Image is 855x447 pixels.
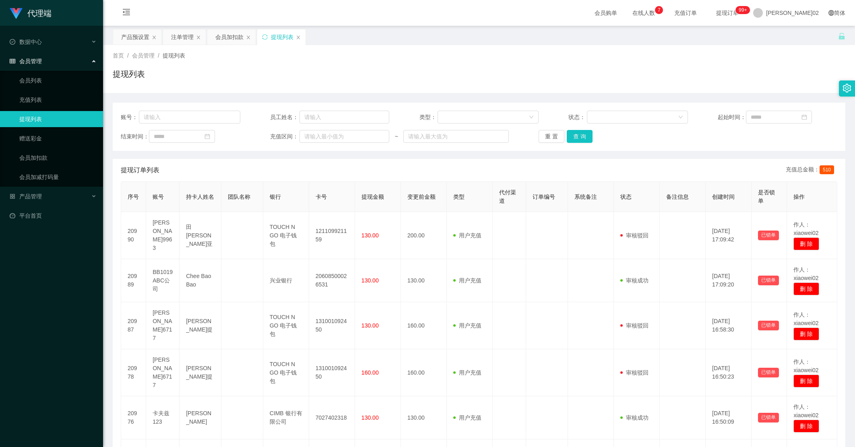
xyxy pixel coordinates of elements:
[180,349,221,396] td: [PERSON_NAME]提
[121,165,159,175] span: 提现订单列表
[712,194,735,200] span: 创建时间
[180,302,221,349] td: [PERSON_NAME]提
[574,194,597,200] span: 系统备注
[113,68,145,80] h1: 提现列表
[180,396,221,439] td: [PERSON_NAME]
[632,10,655,16] font: 在线人数
[786,166,820,173] font: 充值总金额：
[407,194,436,200] span: 变更前金额
[716,10,739,16] font: 提现订单
[403,130,509,143] input: 请输入最大值为
[153,194,164,200] span: 账号
[246,35,251,40] i: 图标： 关闭
[459,277,481,284] font: 用户充值
[361,322,379,329] span: 130.00
[567,130,593,143] button: 查 询
[171,29,194,45] div: 注单管理
[132,52,155,59] span: 会员管理
[539,130,564,143] button: 重 置
[820,165,834,174] span: 510
[10,58,15,64] i: 图标： table
[758,231,779,240] button: 已锁单
[793,194,805,200] span: 操作
[419,113,438,122] span: 类型：
[19,111,97,127] a: 提现列表
[262,34,268,40] i: 图标: sync
[180,212,221,259] td: 田[PERSON_NAME]亚
[361,194,384,200] span: 提现金额
[758,368,779,377] button: 已锁单
[228,194,250,200] span: 团队名称
[127,52,129,59] span: /
[361,369,379,376] span: 160.00
[838,33,845,40] i: 图标： 解锁
[19,150,97,166] a: 会员加扣款
[113,52,124,59] span: 首页
[263,349,309,396] td: TOUCH N GO 电子钱包
[10,208,97,224] a: 图标： 仪表板平台首页
[626,414,648,421] font: 审核成功
[19,58,42,64] font: 会员管理
[499,189,516,204] span: 代付渠道
[568,113,587,122] span: 状态：
[793,237,819,250] button: 删 除
[152,35,157,40] i: 图标： 关闭
[828,10,834,16] i: 图标： global
[718,113,746,122] span: 起始时间：
[121,396,146,439] td: 20976
[10,8,23,19] img: logo.9652507e.png
[626,232,648,239] font: 审核驳回
[263,302,309,349] td: TOUCH N GO 电子钱包
[309,259,355,302] td: 20608500026531
[793,404,818,418] span: 作人：xiaowei02
[361,277,379,284] span: 130.00
[459,414,481,421] font: 用户充值
[309,396,355,439] td: 7027402318
[626,369,648,376] font: 审核驳回
[215,29,244,45] div: 会员加扣款
[793,221,818,236] span: 作人：xiaowei02
[793,311,818,326] span: 作人：xiaowei02
[139,111,240,124] input: 请输入
[128,194,139,200] span: 序号
[706,302,752,349] td: [DATE] 16:58:30
[361,232,379,239] span: 130.00
[263,259,309,302] td: 兴业银行
[793,328,819,340] button: 删 除
[401,349,447,396] td: 160.00
[459,322,481,329] font: 用户充值
[19,72,97,89] a: 会员列表
[19,92,97,108] a: 充值列表
[121,212,146,259] td: 20990
[113,0,140,26] i: 图标： menu-fold
[270,113,299,122] span: 员工姓名：
[270,132,299,141] span: 充值区间：
[19,130,97,146] a: 赠送彩金
[401,259,447,302] td: 130.00
[146,396,180,439] td: 卡夫兹123
[361,414,379,421] span: 130.00
[19,169,97,185] a: 会员加减打码量
[146,212,180,259] td: [PERSON_NAME]9963
[401,212,447,259] td: 200.00
[758,276,779,285] button: 已锁单
[121,349,146,396] td: 20978
[10,39,15,45] i: 图标： check-circle-o
[655,6,663,14] sup: 7
[793,282,819,295] button: 删 除
[196,35,201,40] i: 图标： 关闭
[626,277,648,284] font: 审核成功
[793,375,819,387] button: 删 除
[19,39,42,45] font: 数据中心
[620,194,632,200] span: 状态
[706,396,752,439] td: [DATE] 16:50:09
[309,349,355,396] td: 131001092450
[180,259,221,302] td: Chee Bao Bao
[186,194,214,200] span: 持卡人姓名
[158,52,159,59] span: /
[758,189,775,204] span: 是否锁单
[10,10,52,16] a: 代理端
[296,35,301,40] i: 图标： 关闭
[666,194,689,200] span: 备注信息
[163,52,185,59] span: 提现列表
